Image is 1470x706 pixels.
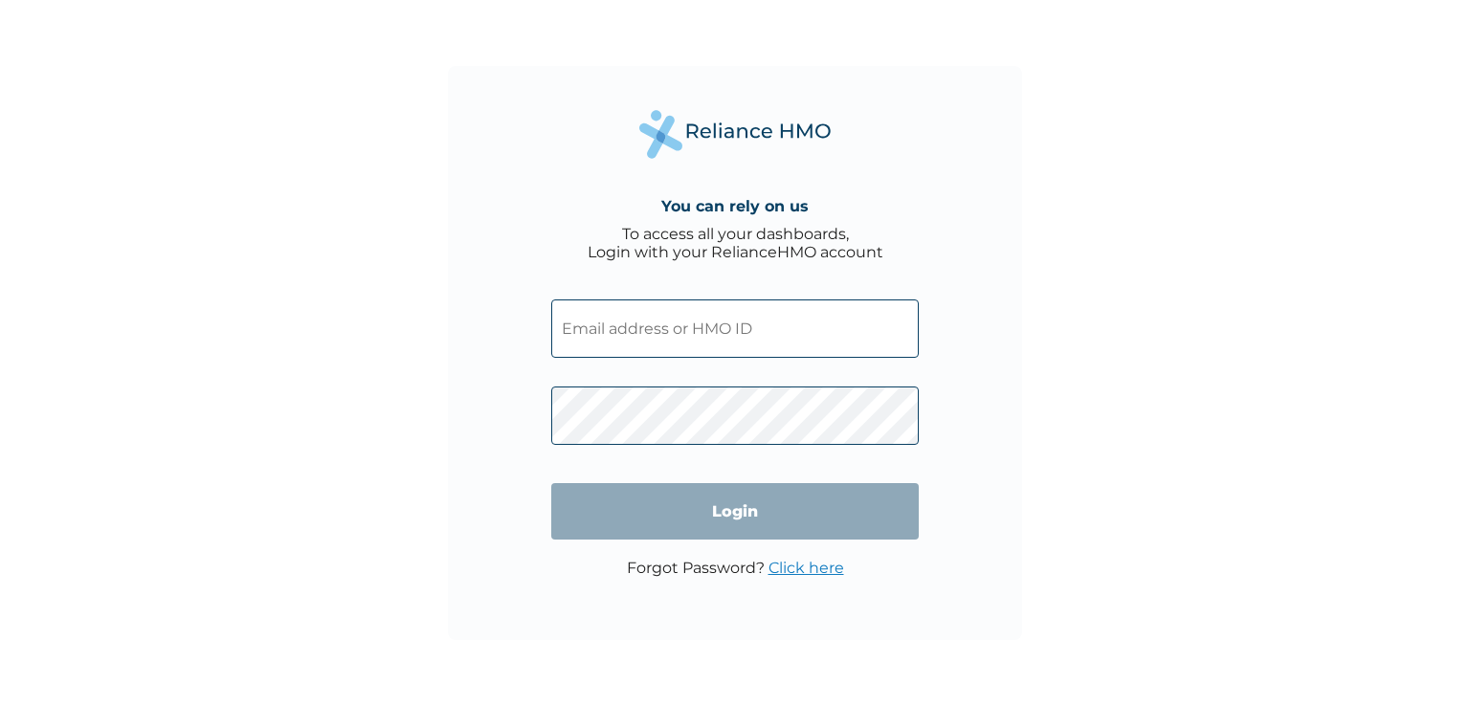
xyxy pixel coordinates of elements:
img: Reliance Health's Logo [639,110,831,159]
input: Email address or HMO ID [551,299,919,358]
p: Forgot Password? [627,559,844,577]
h4: You can rely on us [661,197,809,215]
a: Click here [768,559,844,577]
input: Login [551,483,919,540]
div: To access all your dashboards, Login with your RelianceHMO account [588,225,883,261]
